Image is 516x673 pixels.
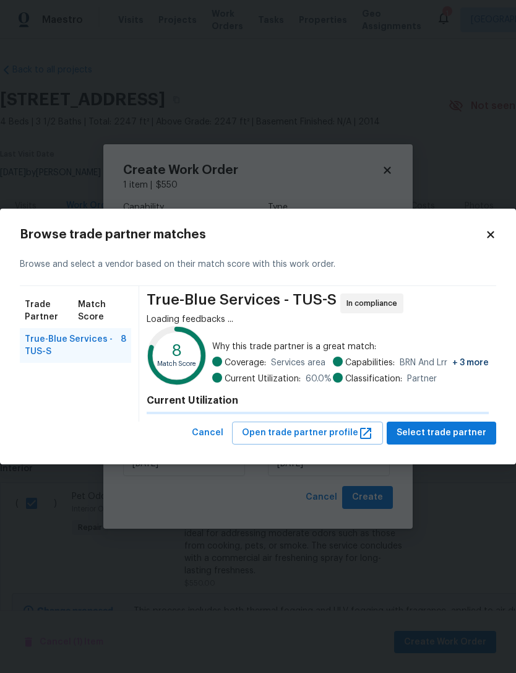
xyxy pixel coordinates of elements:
span: Current Utilization: [225,373,301,385]
h2: Browse trade partner matches [20,228,485,241]
span: + 3 more [452,358,489,367]
span: 60.0 % [306,373,332,385]
span: Coverage: [225,357,266,369]
div: Browse and select a vendor based on their match score with this work order. [20,243,496,286]
div: Loading feedbacks ... [147,313,489,326]
h4: Current Utilization [147,394,489,407]
span: Why this trade partner is a great match: [212,341,489,353]
button: Select trade partner [387,422,496,445]
span: Open trade partner profile [242,425,373,441]
span: Classification: [345,373,402,385]
span: BRN And Lrr [400,357,489,369]
text: 8 [172,342,183,359]
span: True-Blue Services - TUS-S [147,293,337,313]
button: Open trade partner profile [232,422,383,445]
span: True-Blue Services - TUS-S [25,333,121,358]
span: Capabilities: [345,357,395,369]
span: Partner [407,373,437,385]
span: Trade Partner [25,298,78,323]
span: In compliance [346,297,402,310]
button: Cancel [187,422,228,445]
span: Services area [271,357,325,369]
span: Match Score [78,298,126,323]
span: Cancel [192,425,223,441]
text: Match Score [157,360,197,367]
span: Select trade partner [397,425,486,441]
span: 8 [121,333,126,358]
